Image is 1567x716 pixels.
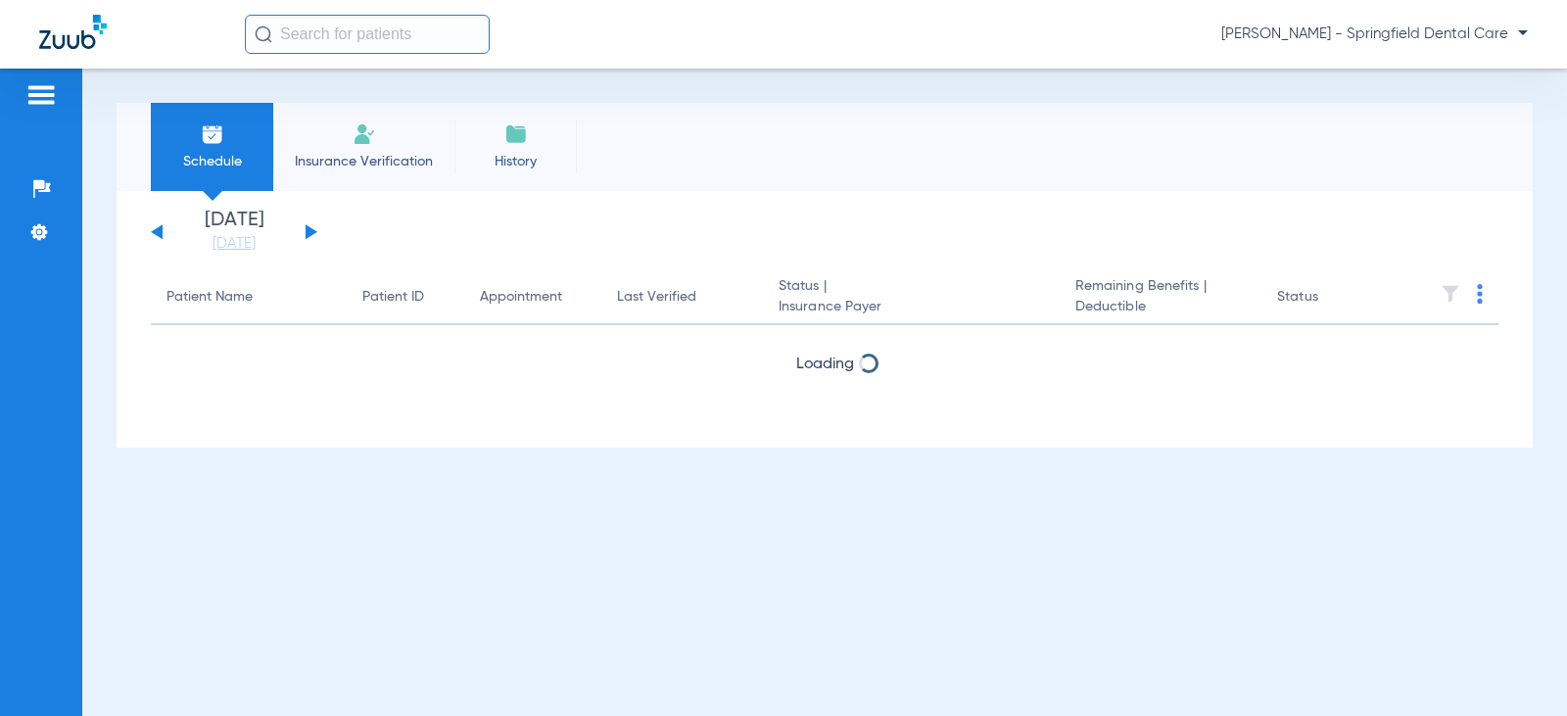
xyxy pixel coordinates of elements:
div: Last Verified [617,287,696,308]
div: Last Verified [617,287,747,308]
span: Insurance Verification [288,152,440,171]
th: Status | [763,270,1060,325]
span: Deductible [1075,297,1246,317]
img: Schedule [201,122,224,146]
div: Appointment [480,287,586,308]
th: Status [1261,270,1394,325]
span: Insurance Payer [779,297,1044,317]
img: Manual Insurance Verification [353,122,376,146]
a: [DATE] [175,234,293,254]
div: Patient Name [166,287,331,308]
img: hamburger-icon [25,83,57,107]
span: [PERSON_NAME] - Springfield Dental Care [1221,24,1528,44]
img: filter.svg [1441,284,1460,304]
img: group-dot-blue.svg [1477,284,1483,304]
span: Loading [796,357,854,372]
img: History [504,122,528,146]
span: Schedule [166,152,259,171]
input: Search for patients [245,15,490,54]
img: Zuub Logo [39,15,107,49]
div: Patient ID [362,287,449,308]
li: [DATE] [175,211,293,254]
div: Appointment [480,287,562,308]
div: Patient ID [362,287,424,308]
img: Search Icon [255,25,272,43]
div: Patient Name [166,287,253,308]
span: History [469,152,562,171]
th: Remaining Benefits | [1060,270,1261,325]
